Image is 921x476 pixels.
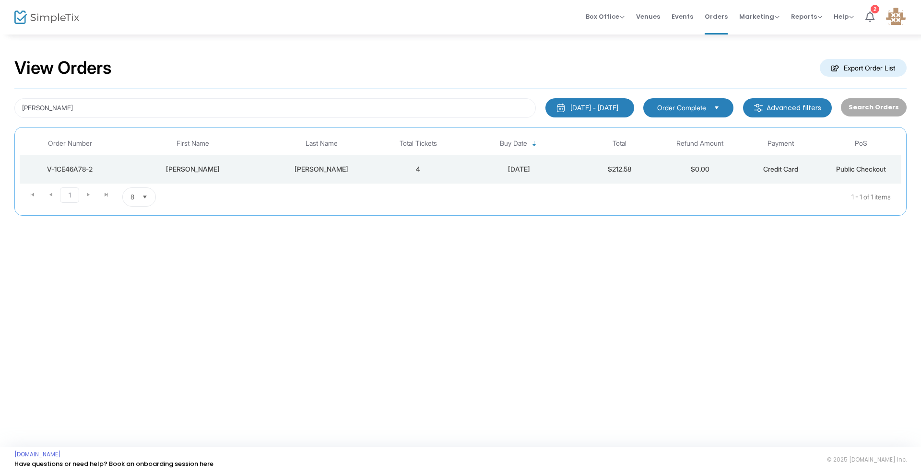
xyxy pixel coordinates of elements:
[657,103,706,113] span: Order Complete
[14,451,61,458] a: [DOMAIN_NAME]
[138,188,152,206] button: Select
[177,139,209,148] span: First Name
[268,164,376,174] div: Wollberg
[378,155,459,184] td: 4
[251,187,891,207] kendo-pager-info: 1 - 1 of 1 items
[836,165,886,173] span: Public Checkout
[827,456,907,464] span: © 2025 [DOMAIN_NAME] Inc.
[710,103,723,113] button: Select
[579,132,660,155] th: Total
[871,5,879,13] div: 2
[791,12,822,21] span: Reports
[672,4,693,29] span: Events
[739,12,779,21] span: Marketing
[14,459,213,468] a: Have questions or need help? Book an onboarding session here
[14,98,536,118] input: Search by name, email, phone, order number, ip address, or last 4 digits of card
[556,103,566,113] img: monthly
[14,58,112,79] h2: View Orders
[660,132,740,155] th: Refund Amount
[820,59,907,77] m-button: Export Order List
[545,98,634,117] button: [DATE] - [DATE]
[754,103,763,113] img: filter
[378,132,459,155] th: Total Tickets
[531,140,538,148] span: Sortable
[123,164,263,174] div: Karen
[855,139,867,148] span: PoS
[130,192,134,202] span: 8
[767,139,794,148] span: Payment
[636,4,660,29] span: Venues
[763,165,798,173] span: Credit Card
[20,132,901,184] div: Data table
[586,12,625,21] span: Box Office
[461,164,577,174] div: 9/23/2025
[500,139,527,148] span: Buy Date
[22,164,118,174] div: V-1CE46A78-2
[743,98,832,117] m-button: Advanced filters
[834,12,854,21] span: Help
[705,4,728,29] span: Orders
[579,155,660,184] td: $212.58
[570,103,618,113] div: [DATE] - [DATE]
[306,139,338,148] span: Last Name
[48,139,92,148] span: Order Number
[60,187,79,203] span: Page 1
[660,155,740,184] td: $0.00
